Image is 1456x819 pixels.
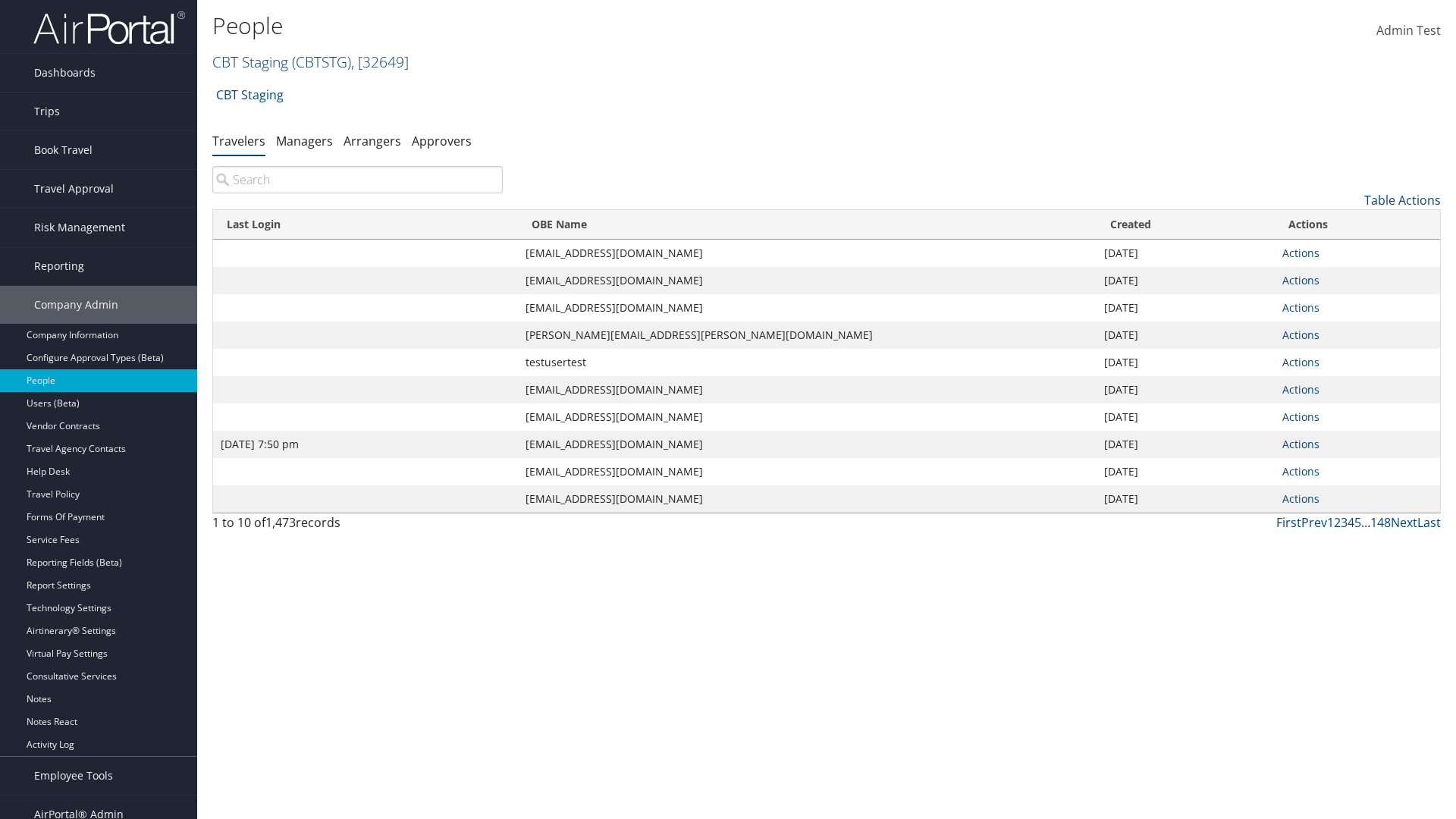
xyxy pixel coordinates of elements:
td: [EMAIL_ADDRESS][DOMAIN_NAME] [518,240,1097,267]
a: Last [1417,514,1441,531]
a: Actions [1282,464,1319,479]
a: Next [1391,514,1417,531]
a: 2 [1334,514,1341,531]
td: [DATE] [1097,322,1275,349]
a: 148 [1370,514,1391,531]
span: Risk Management [34,209,125,246]
td: [EMAIL_ADDRESS][DOMAIN_NAME] [518,267,1097,294]
td: [DATE] [1097,349,1275,376]
a: Actions [1282,273,1319,287]
input: Search [212,166,503,193]
a: Prev [1301,514,1327,531]
td: [DATE] [1097,294,1275,322]
a: Arrangers [344,133,401,149]
a: Actions [1282,355,1319,369]
td: [PERSON_NAME][EMAIL_ADDRESS][PERSON_NAME][DOMAIN_NAME] [518,322,1097,349]
th: Actions [1275,210,1440,240]
a: Table Actions [1364,192,1441,209]
td: testusertest [518,349,1097,376]
span: 1,473 [265,514,296,531]
span: Dashboards [34,54,96,92]
a: Travelers [212,133,265,149]
td: [DATE] [1097,485,1275,513]
span: Employee Tools [34,757,113,795]
td: [DATE] [1097,458,1275,485]
th: Last Login: activate to sort column ascending [213,210,518,240]
a: Actions [1282,328,1319,342]
th: Created: activate to sort column ascending [1097,210,1275,240]
a: Actions [1282,491,1319,506]
span: Admin Test [1376,22,1441,39]
a: Admin Test [1376,8,1441,55]
h1: People [212,10,1031,42]
a: CBT Staging [212,52,409,72]
span: Trips [34,93,60,130]
th: OBE Name: activate to sort column ascending [518,210,1097,240]
td: [DATE] 7:50 pm [213,431,518,458]
a: 3 [1341,514,1348,531]
a: Actions [1282,437,1319,451]
td: [DATE] [1097,376,1275,403]
a: Actions [1282,300,1319,315]
td: [EMAIL_ADDRESS][DOMAIN_NAME] [518,294,1097,322]
a: Actions [1282,409,1319,424]
a: Managers [276,133,333,149]
td: [DATE] [1097,431,1275,458]
a: First [1276,514,1301,531]
td: [DATE] [1097,403,1275,431]
td: [EMAIL_ADDRESS][DOMAIN_NAME] [518,458,1097,485]
a: 1 [1327,514,1334,531]
a: 5 [1354,514,1361,531]
div: 1 to 10 of records [212,513,503,539]
a: CBT Staging [216,80,284,110]
td: [EMAIL_ADDRESS][DOMAIN_NAME] [518,431,1097,458]
td: [EMAIL_ADDRESS][DOMAIN_NAME] [518,485,1097,513]
span: ( CBTSTG ) [292,52,351,72]
span: Company Admin [34,286,118,324]
td: [DATE] [1097,267,1275,294]
span: … [1361,514,1370,531]
a: 4 [1348,514,1354,531]
a: Actions [1282,246,1319,260]
a: Approvers [412,133,472,149]
span: Reporting [34,247,84,285]
span: , [ 32649 ] [351,52,409,72]
img: airportal-logo.png [33,10,185,45]
td: [DATE] [1097,240,1275,267]
td: [EMAIL_ADDRESS][DOMAIN_NAME] [518,403,1097,431]
td: [EMAIL_ADDRESS][DOMAIN_NAME] [518,376,1097,403]
span: Book Travel [34,131,93,169]
span: Travel Approval [34,170,114,208]
a: Actions [1282,382,1319,397]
